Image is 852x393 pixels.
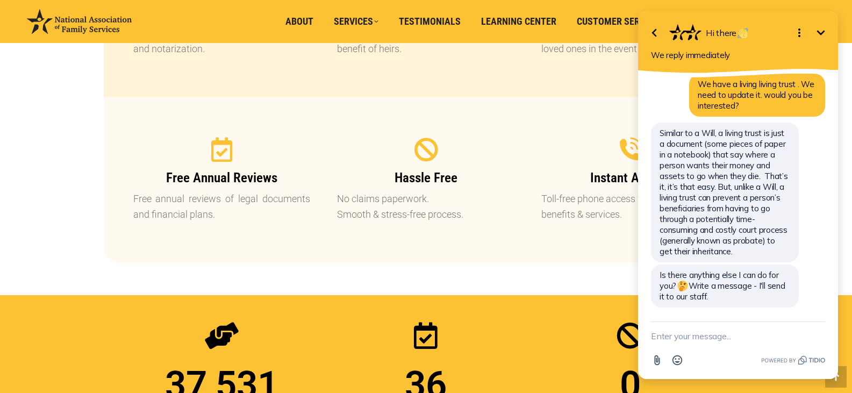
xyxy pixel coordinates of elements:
span: Services [334,16,378,27]
a: Powered by Tidio. [137,354,201,367]
a: Customer Service [569,11,665,32]
span: We reply immediately [27,50,106,60]
button: Attach file button [23,350,43,370]
a: Testimonials [391,11,468,32]
span: Hi there [82,27,125,38]
span: We have a living living trust . We need to update it. would you be interested? [74,79,190,111]
p: Free annual reviews of legal documents and financial plans. [133,191,311,223]
span: Testimonials [399,16,461,27]
span: About [285,16,313,27]
img: National Association of Family Services [27,9,132,34]
p: Toll-free phone access for all benefits & services. [541,191,719,223]
p: No claims paperwork. Smooth & stress-free process. [337,191,514,223]
img: 🤔 [53,281,64,291]
a: Learning Center [474,11,564,32]
img: 👋 [113,28,124,39]
span: Customer Service [577,16,658,27]
span: Similar to a Will, a living trust is just a document (some pieces of paper in a notebook) that sa... [35,128,166,256]
button: Open options [164,22,186,44]
textarea: New message [27,322,201,350]
span: Is there anything else I can do for you? Write a message - I'll send it to our staff. [35,270,163,302]
span: Learning Center [481,16,556,27]
span: Hassle Free [395,170,457,185]
span: Free Annual Reviews [166,170,277,185]
button: Open Emoji picker [43,350,63,370]
button: Minimize [186,22,207,44]
span: Instant Access [590,170,670,185]
a: About [278,11,321,32]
